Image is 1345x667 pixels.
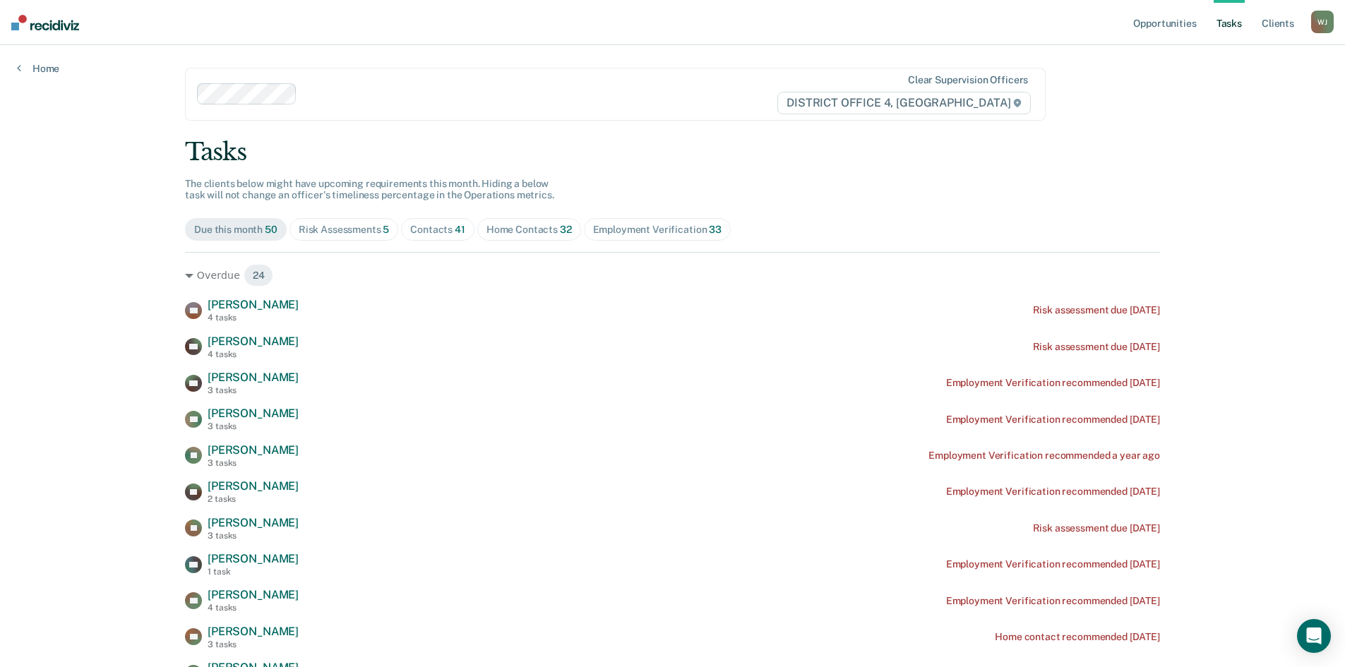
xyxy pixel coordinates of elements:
div: 3 tasks [208,639,299,649]
span: [PERSON_NAME] [208,443,299,457]
span: [PERSON_NAME] [208,298,299,311]
span: 41 [455,224,465,235]
div: Home Contacts [486,224,572,236]
span: [PERSON_NAME] [208,479,299,493]
div: Risk assessment due [DATE] [1033,304,1160,316]
div: Due this month [194,224,277,236]
span: 50 [265,224,277,235]
a: Home [17,62,59,75]
div: Risk assessment due [DATE] [1033,522,1160,534]
div: 4 tasks [208,349,299,359]
span: DISTRICT OFFICE 4, [GEOGRAPHIC_DATA] [777,92,1031,114]
span: [PERSON_NAME] [208,588,299,601]
div: Risk Assessments [299,224,390,236]
div: 3 tasks [208,531,299,541]
span: The clients below might have upcoming requirements this month. Hiding a below task will not chang... [185,178,554,201]
div: W J [1311,11,1334,33]
div: 3 tasks [208,385,299,395]
img: Recidiviz [11,15,79,30]
div: 3 tasks [208,421,299,431]
span: 33 [709,224,722,235]
div: Risk assessment due [DATE] [1033,341,1160,353]
div: 4 tasks [208,603,299,613]
span: [PERSON_NAME] [208,371,299,384]
div: Employment Verification [593,224,722,236]
div: Tasks [185,138,1160,167]
button: WJ [1311,11,1334,33]
span: [PERSON_NAME] [208,625,299,638]
div: Employment Verification recommended [DATE] [946,595,1160,607]
div: Employment Verification recommended [DATE] [946,377,1160,389]
div: 4 tasks [208,313,299,323]
div: 2 tasks [208,494,299,504]
div: Clear supervision officers [908,74,1028,86]
span: 5 [383,224,389,235]
div: Open Intercom Messenger [1297,619,1331,653]
span: [PERSON_NAME] [208,516,299,529]
span: [PERSON_NAME] [208,552,299,565]
span: 32 [560,224,572,235]
div: Employment Verification recommended [DATE] [946,486,1160,498]
div: Contacts [410,224,465,236]
span: 24 [244,264,274,287]
div: 3 tasks [208,458,299,468]
div: Home contact recommended [DATE] [995,631,1160,643]
div: Employment Verification recommended a year ago [928,450,1160,462]
span: [PERSON_NAME] [208,335,299,348]
div: Employment Verification recommended [DATE] [946,558,1160,570]
span: [PERSON_NAME] [208,407,299,420]
div: Overdue 24 [185,264,1160,287]
div: 1 task [208,567,299,577]
div: Employment Verification recommended [DATE] [946,414,1160,426]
